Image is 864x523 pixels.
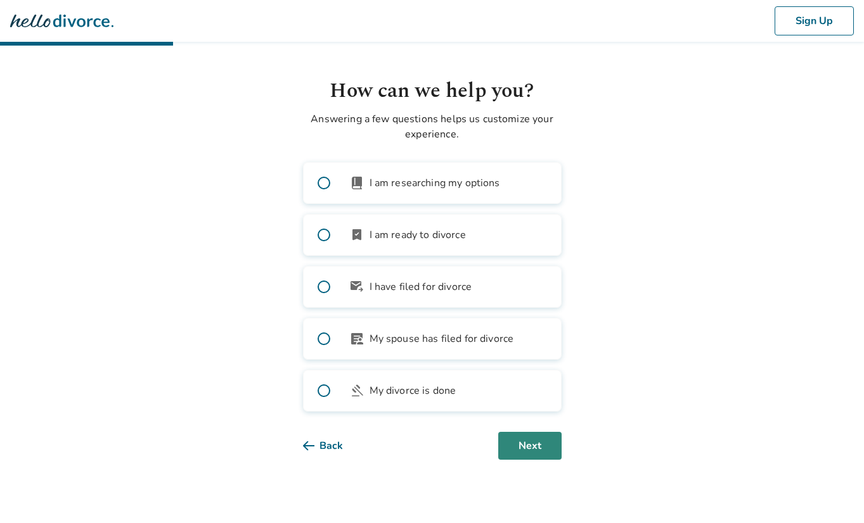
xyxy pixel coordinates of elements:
[349,227,364,243] span: bookmark_check
[775,6,854,35] button: Sign Up
[349,175,364,191] span: book_2
[370,279,472,294] span: I have filed for divorce
[349,383,364,398] span: gavel
[370,175,500,191] span: I am researching my options
[801,462,864,523] iframe: Chat Widget
[303,111,562,142] p: Answering a few questions helps us customize your experience.
[370,227,466,243] span: I am ready to divorce
[498,432,562,460] button: Next
[370,331,514,346] span: My spouse has filed for divorce
[303,432,363,460] button: Back
[303,76,562,106] h1: How can we help you?
[349,331,364,346] span: article_person
[349,279,364,294] span: outgoing_mail
[370,383,456,398] span: My divorce is done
